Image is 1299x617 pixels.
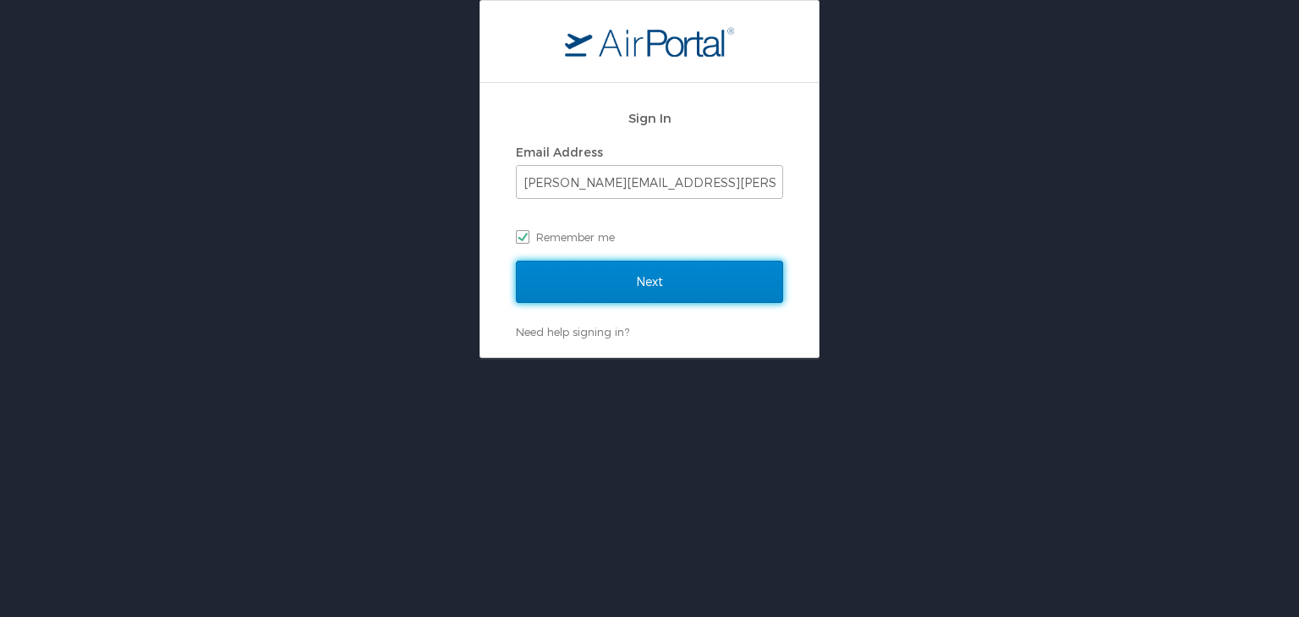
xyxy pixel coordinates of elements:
label: Remember me [516,224,783,250]
input: Next [516,261,783,303]
h2: Sign In [516,108,783,128]
label: Email Address [516,145,603,159]
a: Need help signing in? [516,325,629,339]
img: logo [565,26,734,57]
